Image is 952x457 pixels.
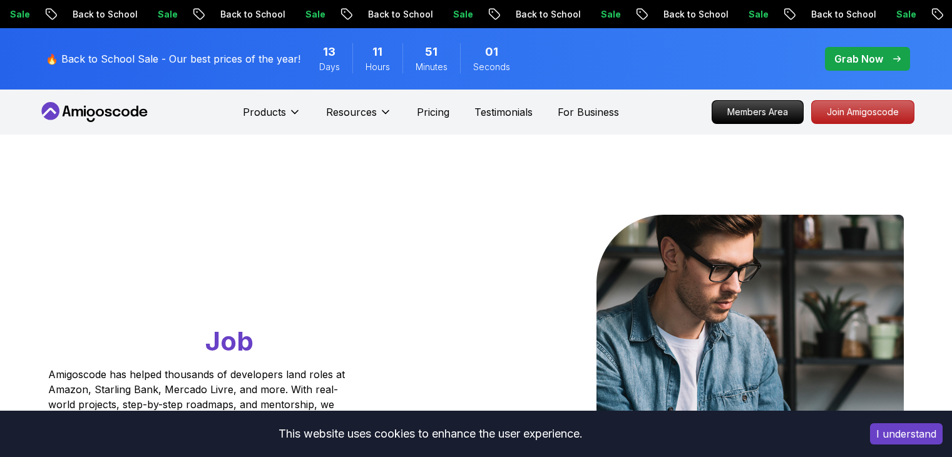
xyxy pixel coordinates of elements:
[326,105,377,120] p: Resources
[410,8,450,21] p: Sale
[712,101,803,123] p: Members Area
[853,8,893,21] p: Sale
[812,101,914,123] p: Join Amigoscode
[620,8,705,21] p: Back to School
[48,215,393,359] h1: Go From Learning to Hired: Master Java, Spring Boot & Cloud Skills That Get You the
[416,61,448,73] span: Minutes
[366,61,390,73] span: Hours
[712,100,804,124] a: Members Area
[768,8,853,21] p: Back to School
[417,105,449,120] a: Pricing
[558,8,598,21] p: Sale
[473,61,510,73] span: Seconds
[115,8,155,21] p: Sale
[323,43,335,61] span: 13 Days
[48,367,349,427] p: Amigoscode has helped thousands of developers land roles at Amazon, Starling Bank, Mercado Livre,...
[243,105,301,130] button: Products
[372,43,382,61] span: 11 Hours
[473,8,558,21] p: Back to School
[870,423,943,444] button: Accept cookies
[9,420,851,448] div: This website uses cookies to enhance the user experience.
[177,8,262,21] p: Back to School
[474,105,533,120] a: Testimonials
[243,105,286,120] p: Products
[46,51,300,66] p: 🔥 Back to School Sale - Our best prices of the year!
[325,8,410,21] p: Back to School
[558,105,619,120] a: For Business
[29,8,115,21] p: Back to School
[485,43,498,61] span: 1 Seconds
[326,105,392,130] button: Resources
[425,43,438,61] span: 51 Minutes
[834,51,883,66] p: Grab Now
[811,100,914,124] a: Join Amigoscode
[319,61,340,73] span: Days
[205,325,253,357] span: Job
[262,8,302,21] p: Sale
[705,8,745,21] p: Sale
